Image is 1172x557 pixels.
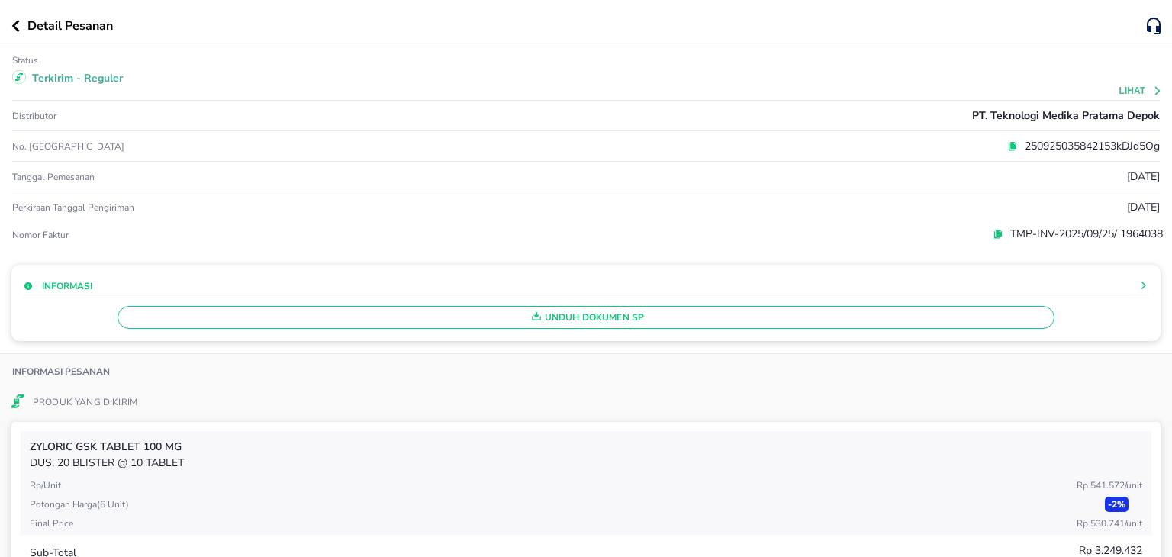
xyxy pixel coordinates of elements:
[1077,478,1142,492] p: Rp 541.572
[118,306,1055,329] button: Unduh Dokumen SP
[12,140,394,153] p: No. [GEOGRAPHIC_DATA]
[1127,169,1160,185] p: [DATE]
[30,439,1142,455] p: ZYLORIC Gsk TABLET 100 MG
[1105,497,1129,512] p: - 2 %
[1125,479,1142,491] span: / Unit
[12,365,110,378] p: Informasi Pesanan
[12,110,56,122] p: Distributor
[1119,85,1163,96] button: Lihat
[30,497,129,511] p: Potongan harga ( 6 Unit )
[30,478,61,492] p: Rp/Unit
[12,54,38,66] p: Status
[124,307,1048,327] span: Unduh Dokumen SP
[972,108,1160,124] p: PT. Teknologi Medika Pratama Depok
[12,171,95,183] p: Tanggal pemesanan
[1018,138,1160,154] p: 250925035842153kDJd5Og
[30,517,73,530] p: Final Price
[33,394,137,410] p: Produk Yang Dikirim
[32,70,123,86] p: Terkirim - Reguler
[27,17,113,35] p: Detail Pesanan
[1127,199,1160,215] p: [DATE]
[30,455,1142,471] p: DUS, 20 BLISTER @ 10 TABLET
[1003,226,1163,242] p: TMP-INV-2025/09/25/ 1964038
[1077,517,1142,530] p: Rp 530.741
[1125,517,1142,530] span: / Unit
[24,279,92,293] button: Informasi
[12,229,394,241] p: Nomor faktur
[42,279,92,293] p: Informasi
[12,201,134,214] p: Perkiraan Tanggal Pengiriman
